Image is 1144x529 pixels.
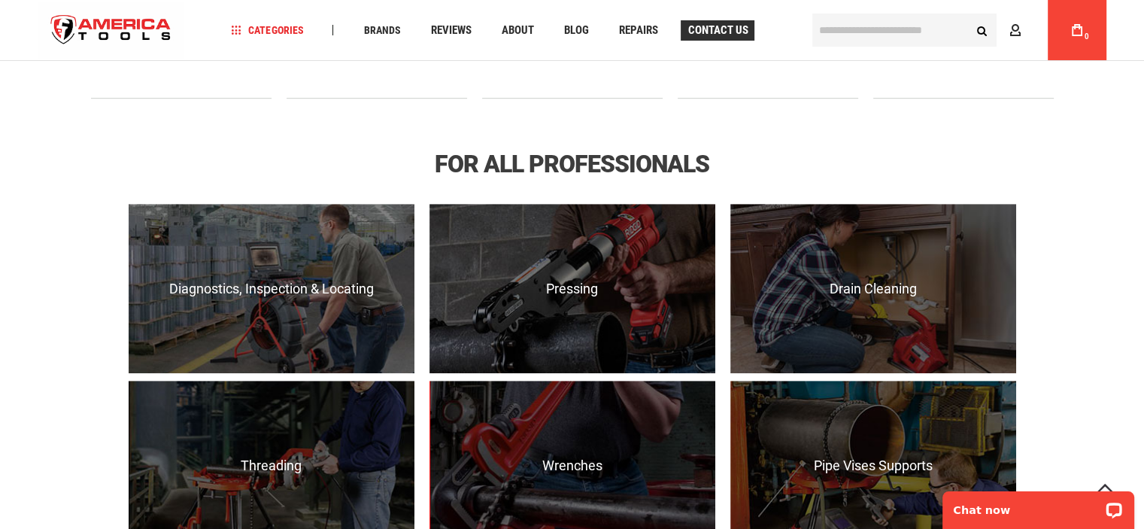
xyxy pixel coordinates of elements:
span: 0 [1085,32,1089,41]
a: Reviews [423,20,478,41]
a: Blog [557,20,595,41]
span: About [501,25,533,36]
span: Wrenches [429,458,715,473]
span: Brands [363,25,400,35]
span: Threading [129,458,414,473]
a: Diagnostics, Inspection & Locating [129,204,414,373]
span: Drain Cleaning [730,281,1016,296]
button: Search [968,16,997,44]
a: About [494,20,540,41]
a: store logo [38,2,184,59]
span: Pressing [429,281,715,296]
a: Pressing [429,204,715,373]
a: Contact Us [681,20,754,41]
span: Contact Us [687,25,748,36]
a: Brands [357,20,407,41]
span: Repairs [618,25,657,36]
span: Diagnostics, Inspection & Locating [129,281,414,296]
span: Pipe Vises Supports [730,458,1016,473]
iframe: LiveChat chat widget [933,482,1144,529]
a: Drain Cleaning [730,204,1016,373]
span: Reviews [430,25,471,36]
span: Categories [231,25,303,35]
a: Categories [224,20,310,41]
img: America Tools [38,2,184,59]
span: Blog [563,25,588,36]
a: Repairs [611,20,664,41]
